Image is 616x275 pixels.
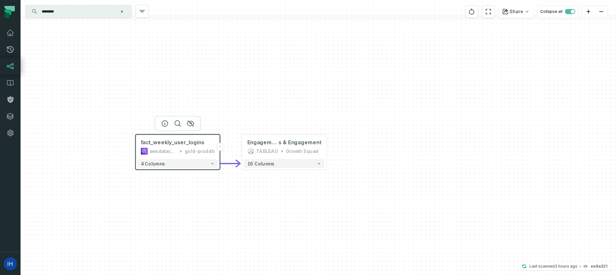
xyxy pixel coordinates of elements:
button: Last scanned[DATE] 4:34:39 PMee8a321 [518,262,611,270]
h4: ee8a321 [591,264,607,268]
div: Engagement cohort - Year comparison @ BPs & Engagement [247,139,321,146]
p: Last scanned [529,263,577,270]
span: 4 columns [141,161,165,166]
div: Growth Squad [286,148,319,155]
button: - [216,143,224,151]
span: s & Engagement [278,139,321,146]
button: zoom in [582,5,595,18]
button: Collapse all [537,5,578,18]
img: avatar of Ido Horowitz [4,257,17,270]
div: awsdatacatalog [150,148,177,155]
button: zoom out [595,5,608,18]
span: fact_weekly_user_logins [141,139,205,146]
span: 16 columns [247,161,275,166]
div: TABLEAU [256,148,278,155]
button: Share [499,5,534,18]
button: Clear search query [119,8,125,15]
relative-time: Sep 7, 2025, 4:34 PM GMT+3 [555,264,577,269]
div: gold-proddb [185,148,215,155]
span: Engagement cohort - Year comparison @ BP [247,139,278,146]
